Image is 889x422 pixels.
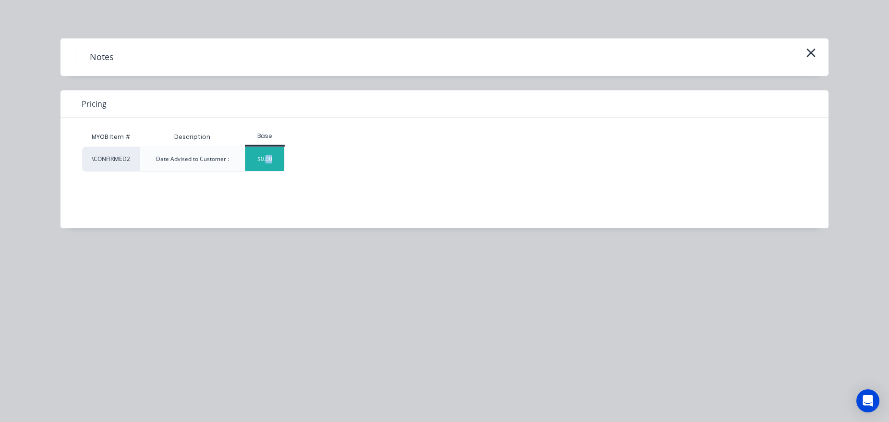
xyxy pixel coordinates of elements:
div: $0.00 [245,147,284,171]
span: Pricing [82,98,107,110]
div: \CONFIRMED2 [82,147,140,172]
div: Description [167,125,218,149]
div: Date Advised to Customer : [156,155,229,163]
div: Open Intercom Messenger [856,389,879,412]
h4: Notes [75,48,128,66]
div: MYOB Item # [82,127,140,147]
div: Base [245,132,285,140]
